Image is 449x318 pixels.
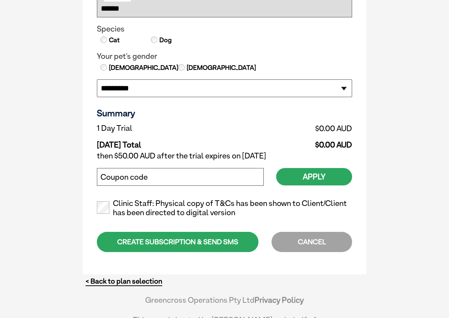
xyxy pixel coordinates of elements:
[276,168,352,185] button: Apply
[100,173,148,182] label: Coupon code
[97,135,236,150] td: [DATE] Total
[97,232,258,252] div: CREATE SUBSCRIPTION & SEND SMS
[122,295,327,312] div: Greencross Operations Pty Ltd
[86,277,162,286] a: < Back to plan selection
[97,108,352,118] h3: Summary
[254,295,304,305] a: Privacy Policy
[97,201,109,214] input: Clinic Staff: Physical copy of T&Cs has been shown to Client/Client has been directed to digital ...
[97,122,236,135] td: 1 Day Trial
[272,232,352,252] div: CANCEL
[97,52,352,61] legend: Your pet's gender
[236,135,352,150] td: $0.00 AUD
[97,199,352,217] label: Clinic Staff: Physical copy of T&Cs has been shown to Client/Client has been directed to digital ...
[236,122,352,135] td: $0.00 AUD
[97,150,352,162] td: then $50.00 AUD after the trial expires on [DATE]
[97,24,352,34] legend: Species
